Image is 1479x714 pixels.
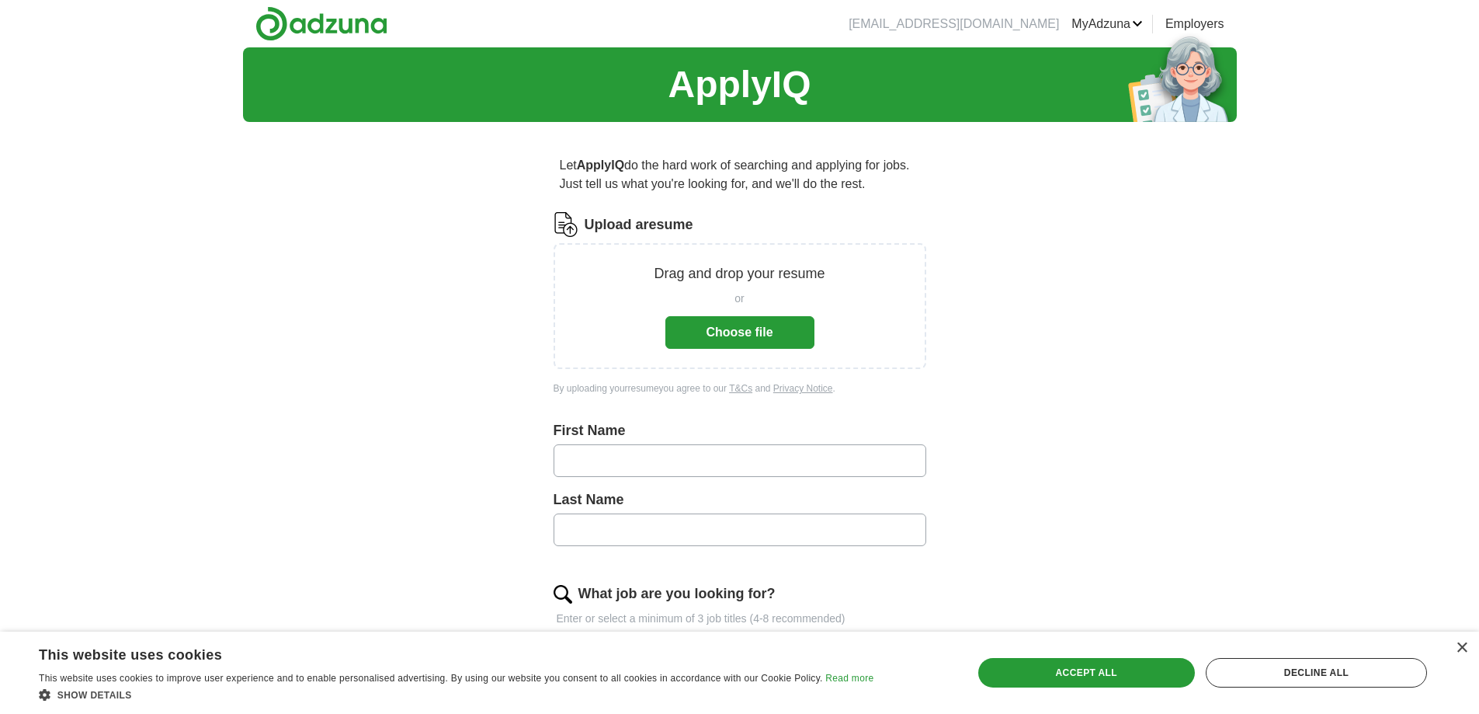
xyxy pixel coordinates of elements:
[554,489,926,510] label: Last Name
[654,263,825,284] p: Drag and drop your resume
[668,57,811,113] h1: ApplyIQ
[1165,15,1224,33] a: Employers
[1071,15,1143,33] a: MyAdzuna
[729,383,752,394] a: T&Cs
[1456,643,1467,654] div: Close
[554,585,572,604] img: search.png
[849,15,1059,33] li: [EMAIL_ADDRESS][DOMAIN_NAME]
[39,687,873,702] div: Show details
[39,641,835,664] div: This website uses cookies
[554,381,926,395] div: By uploading your resume you agree to our and .
[734,291,744,307] span: or
[578,583,776,604] label: What job are you looking for?
[39,673,823,684] span: This website uses cookies to improve user experience and to enable personalised advertising. By u...
[1206,658,1427,688] div: Decline all
[554,611,926,627] p: Enter or select a minimum of 3 job titles (4-8 recommended)
[825,673,873,684] a: Read more, opens a new window
[978,658,1195,688] div: Accept all
[665,316,814,349] button: Choose file
[554,150,926,200] p: Let do the hard work of searching and applying for jobs. Just tell us what you're looking for, an...
[554,420,926,441] label: First Name
[577,158,624,172] strong: ApplyIQ
[585,214,693,235] label: Upload a resume
[773,383,833,394] a: Privacy Notice
[57,690,132,701] span: Show details
[255,6,387,41] img: Adzuna logo
[554,212,578,237] img: CV Icon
